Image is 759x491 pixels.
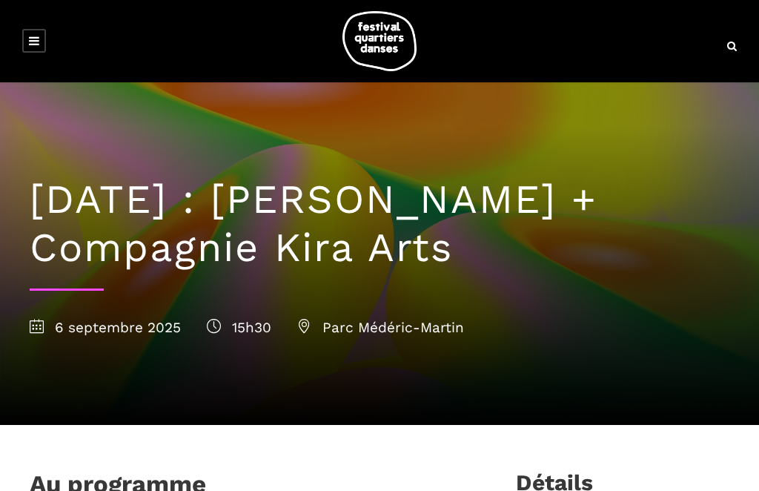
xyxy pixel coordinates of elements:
[30,176,729,272] h1: [DATE] : [PERSON_NAME] + Compagnie Kira Arts
[30,319,181,336] span: 6 septembre 2025
[342,11,417,71] img: logo-fqd-med
[297,319,464,336] span: Parc Médéric-Martin
[207,319,271,336] span: 15h30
